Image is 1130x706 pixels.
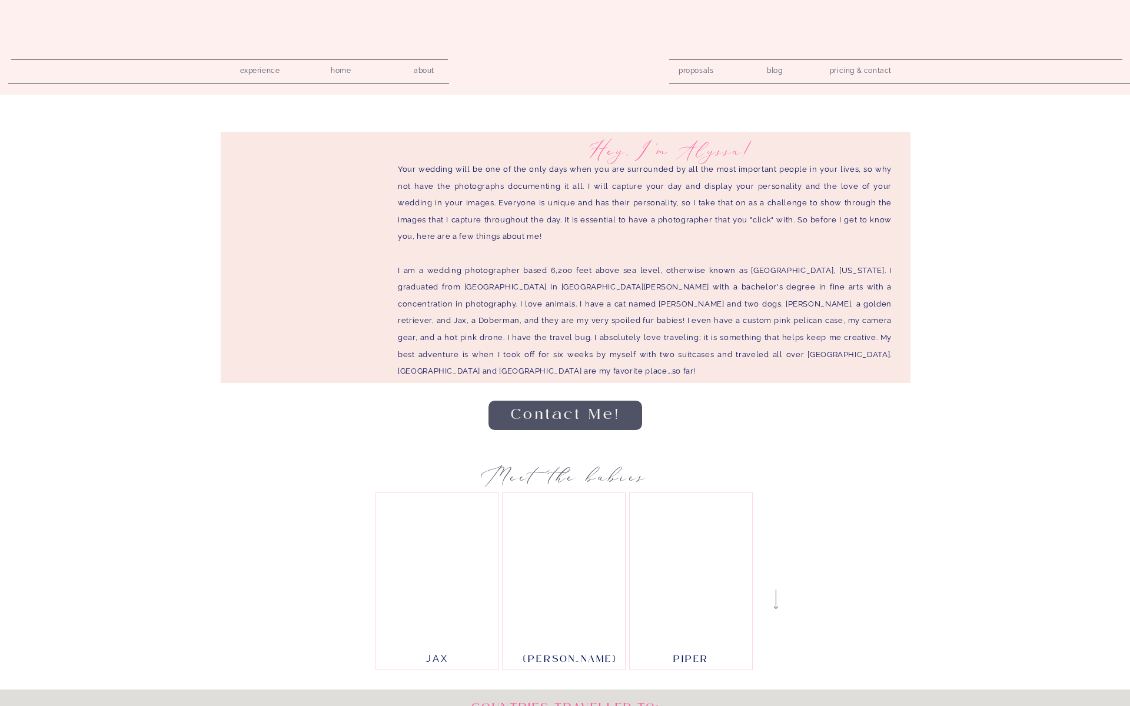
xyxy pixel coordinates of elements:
a: blog [758,63,792,74]
h3: [PERSON_NAME] [523,651,604,664]
h2: Meet the babies [438,464,692,484]
a: Contact Me! [501,406,630,424]
a: about [407,63,441,74]
a: proposals [679,63,712,74]
a: home [324,63,358,74]
a: pricing & contact [825,63,896,79]
p: Your wedding will be one of the only days when you are surrounded by all the most important peopl... [398,161,892,376]
h3: Jax [397,651,478,664]
a: experience [232,63,288,74]
h3: Piper [650,651,732,664]
h1: hey, I'm Alyssa! [577,139,766,154]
